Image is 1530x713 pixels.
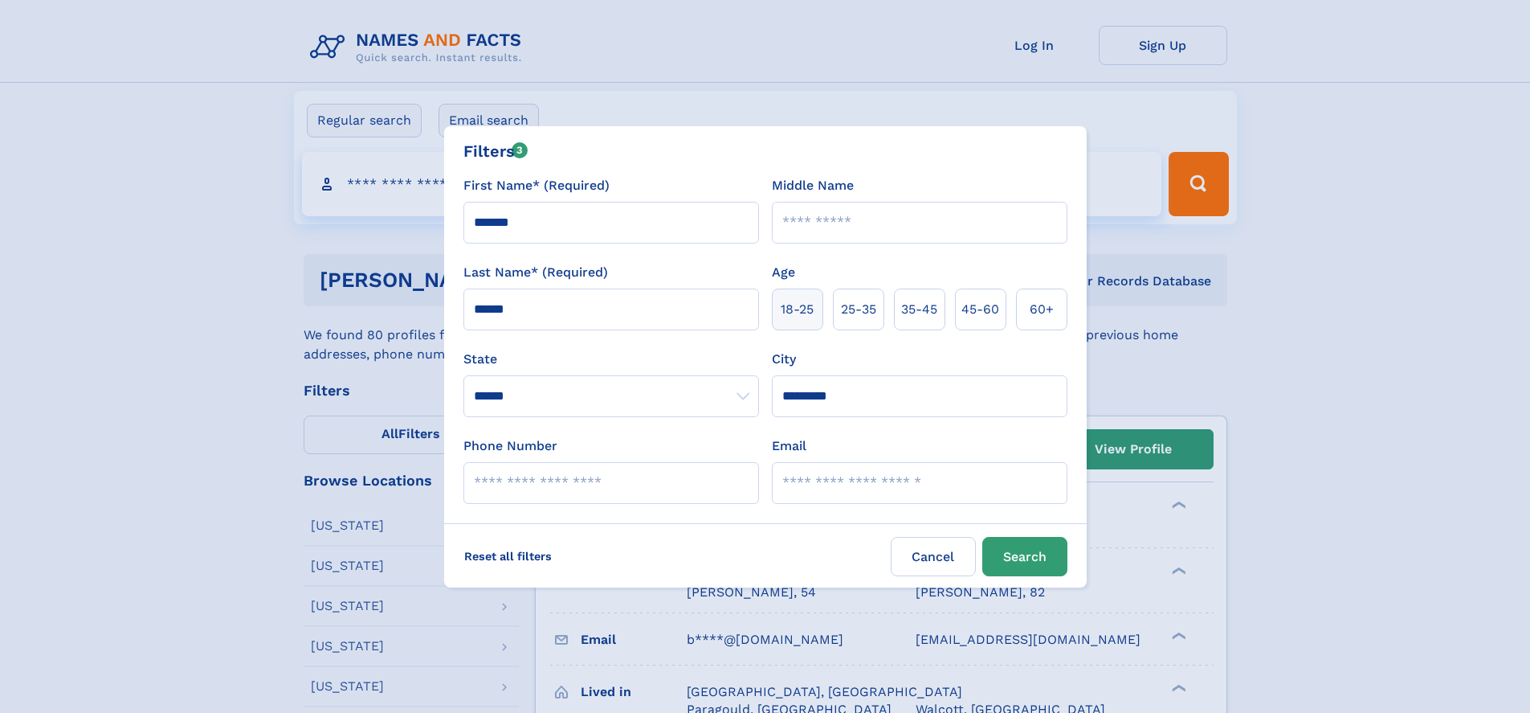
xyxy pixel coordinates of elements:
div: Filters [463,139,528,163]
label: City [772,350,796,369]
label: Age [772,263,795,282]
span: 60+ [1030,300,1054,319]
span: 45‑60 [961,300,999,319]
label: Email [772,436,806,456]
span: 25‑35 [841,300,876,319]
label: Phone Number [463,436,557,456]
span: 18‑25 [781,300,814,319]
label: Last Name* (Required) [463,263,608,282]
span: 35‑45 [901,300,937,319]
label: Cancel [891,537,976,576]
label: Middle Name [772,176,854,195]
button: Search [982,537,1067,576]
label: First Name* (Required) [463,176,610,195]
label: State [463,350,759,369]
label: Reset all filters [454,537,562,576]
